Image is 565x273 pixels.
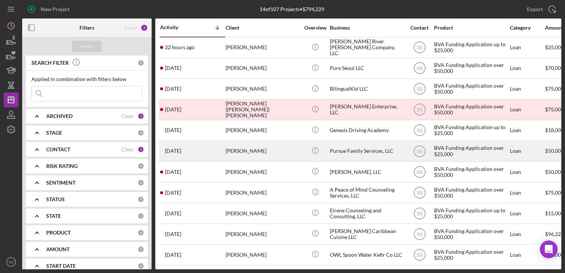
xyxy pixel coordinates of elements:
b: PRODUCT [46,230,71,236]
div: Contact [406,25,433,31]
text: SS [416,87,422,92]
b: START DATE [46,263,76,269]
div: Product [434,25,508,31]
div: [PERSON_NAME] [226,203,300,223]
div: Loan [510,58,544,78]
div: 1 [138,146,144,153]
div: Eirene Counseling and Consulting, LLC [330,203,404,223]
div: Overview [301,25,329,31]
div: Apply [80,41,94,52]
div: BVA Funding Application over $50,000 [434,79,508,99]
div: Loan [510,79,544,99]
div: Loan [510,224,544,244]
div: [PERSON_NAME] [226,162,300,182]
div: Pursue Family Services, LLC [330,141,404,161]
text: SS [416,190,422,195]
text: SS [416,66,422,71]
div: [PERSON_NAME] [226,224,300,244]
div: [PERSON_NAME] [226,121,300,140]
div: 0 [138,263,144,269]
div: BVA Funding Application over $50,000 [434,58,508,78]
b: ARCHIVED [46,113,72,119]
button: New Project [22,2,77,17]
div: 1 [138,113,144,119]
b: SEARCH FILTER [31,60,69,66]
time: 2025-08-21 20:39 [165,86,181,92]
div: Activity [160,24,193,30]
time: 2025-08-24 16:18 [165,44,194,50]
b: RISK RATING [46,163,78,169]
time: 2025-08-14 17:50 [165,190,181,196]
b: CONTACT [46,146,70,152]
div: Client [226,25,300,31]
text: SS [416,211,422,216]
div: New Project [41,2,70,17]
div: 2 [141,24,148,31]
div: [PERSON_NAME] ([PERSON_NAME]) [PERSON_NAME] [226,100,300,119]
div: Loan [510,183,544,202]
div: Pure Seoul LLC [330,58,404,78]
div: 0 [138,213,144,219]
b: SENTIMENT [46,180,75,186]
div: BilingualKid LLC [330,79,404,99]
b: AMOUNT [46,246,70,252]
div: 0 [138,129,144,136]
div: A Peace of Mind Counseling Services, LLC [330,183,404,202]
div: Loan [510,121,544,140]
div: BVA Funding Application over $25,000 [434,245,508,264]
div: BVA Funding Application over $50,000 [434,100,508,119]
div: BVA Funding Application up to $25,000 [434,121,508,140]
div: [PERSON_NAME] Caribbean Cuisine LLC [330,224,404,244]
div: Loan [510,100,544,119]
div: Loan [510,162,544,182]
div: Export [527,2,543,17]
time: 2025-08-04 19:12 [165,252,181,258]
div: [PERSON_NAME] [226,58,300,78]
div: OWL Spoon Water Kefir Co LLC [330,245,404,264]
div: [PERSON_NAME] [226,38,300,57]
div: 0 [138,179,144,186]
div: 0 [138,196,144,203]
div: 0 [138,60,144,66]
div: 0 [138,163,144,169]
div: 0 [138,229,144,236]
div: Loan [510,141,544,161]
b: STATE [46,213,61,219]
div: [PERSON_NAME] [226,245,300,264]
text: SS [416,149,422,154]
div: Clear [121,146,134,152]
b: STAGE [46,130,62,136]
text: SS [416,169,422,175]
div: Loan [510,38,544,57]
div: Loan [510,203,544,223]
div: 0 [138,246,144,253]
time: 2025-08-22 23:34 [165,65,181,71]
div: BVA Funding Application up to $25,000 [434,203,508,223]
div: Business [330,25,404,31]
time: 2025-08-19 14:07 [165,127,181,133]
time: 2025-08-18 15:23 [165,169,181,175]
div: [PERSON_NAME] Enterprise, LLC [330,100,404,119]
text: SS [9,260,14,264]
div: Open Intercom Messenger [540,240,558,258]
time: 2025-08-12 16:47 [165,231,181,237]
div: Clear [121,113,134,119]
b: Filters [79,25,94,31]
text: SS [416,45,422,50]
time: 2025-08-20 23:39 [165,107,181,112]
button: Apply [72,41,102,52]
time: 2025-08-19 13:28 [165,148,181,154]
div: [PERSON_NAME] River [PERSON_NAME] Company, LLC [330,38,404,57]
div: BVA Funding Application up to $25,000 [434,38,508,57]
button: SS [4,255,18,269]
div: [PERSON_NAME] [226,183,300,202]
div: BVA Funding Application over $50,000 [434,162,508,182]
div: Genesis Driving Academy [330,121,404,140]
div: [PERSON_NAME], LLC [330,162,404,182]
div: Loan [510,245,544,264]
div: Applied in combination with filters below [31,76,142,82]
text: SS [416,128,422,133]
b: STATUS [46,196,65,202]
div: 14 of 107 Projects • $794,229 [260,6,324,12]
div: Reset [124,25,137,31]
